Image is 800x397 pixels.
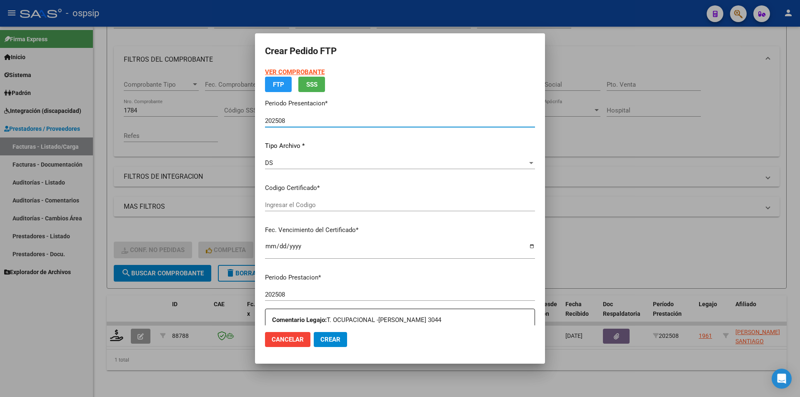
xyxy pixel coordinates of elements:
span: DS [265,159,273,167]
h2: Crear Pedido FTP [265,43,535,59]
span: Crear [320,336,340,343]
button: Crear [314,332,347,347]
span: SSS [306,81,317,88]
span: Cancelar [272,336,304,343]
p: Periodo Prestacion [265,273,535,282]
p: T. OCUPACIONAL -[PERSON_NAME] 3044 [272,315,535,325]
p: Periodo Presentacion [265,99,535,108]
button: Cancelar [265,332,310,347]
a: VER COMPROBANTE [265,68,325,76]
span: FTP [273,81,284,88]
button: SSS [298,77,325,92]
p: Codigo Certificado [265,183,535,193]
p: Tipo Archivo * [265,141,535,151]
button: FTP [265,77,292,92]
p: Fec. Vencimiento del Certificado [265,225,535,235]
strong: Comentario Legajo: [272,316,327,324]
div: Open Intercom Messenger [772,369,792,389]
